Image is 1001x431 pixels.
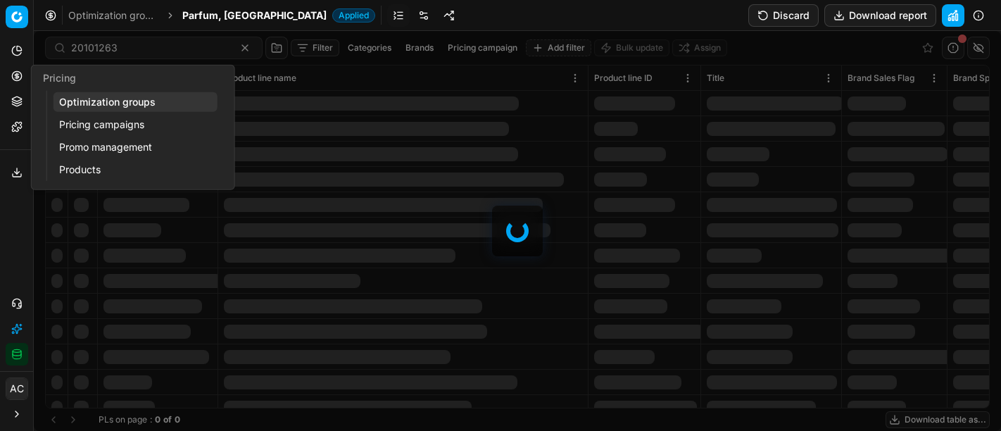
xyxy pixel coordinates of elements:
button: Discard [748,4,819,27]
button: Download report [824,4,936,27]
span: Applied [332,8,375,23]
span: AC [6,378,27,399]
a: Optimization groups [53,92,218,112]
a: Promo management [53,137,218,157]
a: Pricing campaigns [53,115,218,135]
button: AC [6,377,28,400]
span: Pricing [43,72,76,84]
a: Products [53,160,218,180]
nav: breadcrumb [68,8,375,23]
span: Parfum, [GEOGRAPHIC_DATA]Applied [182,8,375,23]
a: Optimization groups [68,8,158,23]
span: Parfum, [GEOGRAPHIC_DATA] [182,8,327,23]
